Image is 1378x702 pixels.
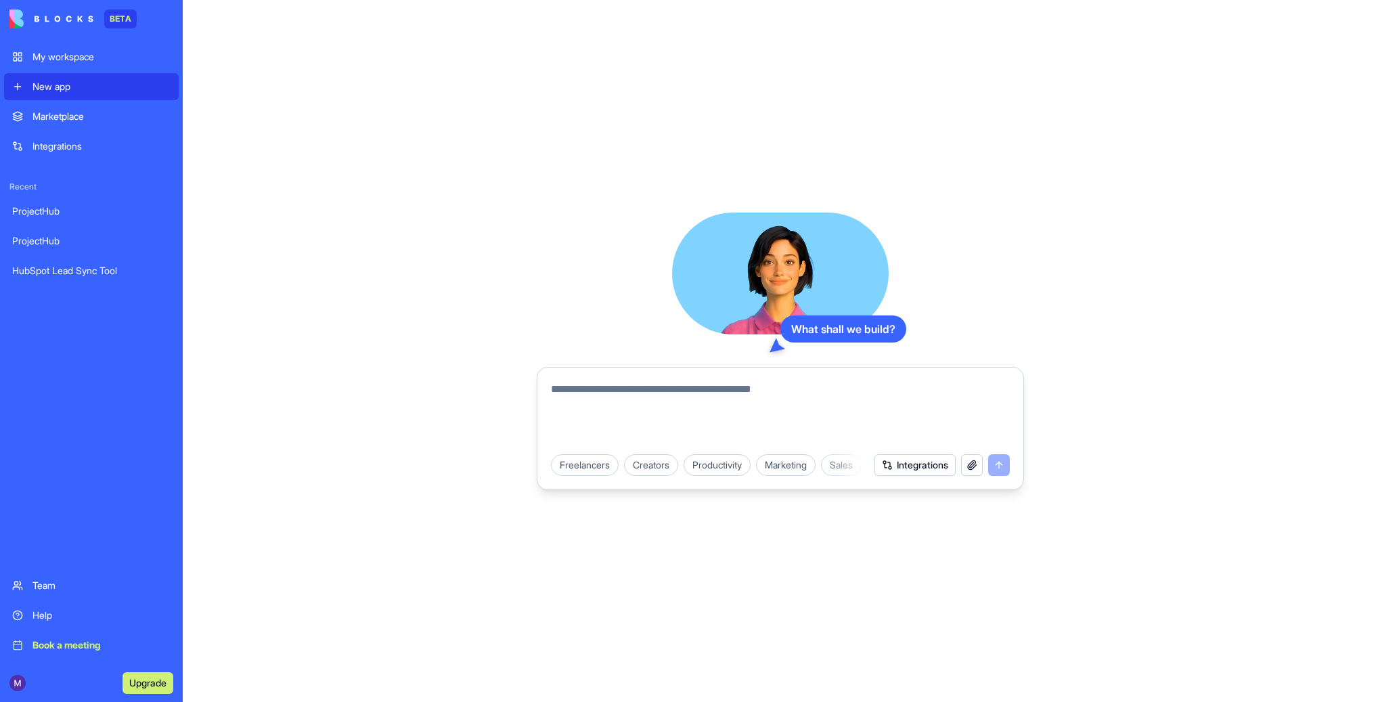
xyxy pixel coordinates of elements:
[684,454,751,476] div: Productivity
[32,139,171,153] div: Integrations
[821,454,862,476] div: Sales
[9,9,137,28] a: BETA
[874,454,956,476] button: Integrations
[4,73,179,100] a: New app
[123,676,173,689] a: Upgrade
[551,454,619,476] div: Freelancers
[32,50,171,64] div: My workspace
[32,110,171,123] div: Marketplace
[4,43,179,70] a: My workspace
[32,579,171,592] div: Team
[123,672,173,694] button: Upgrade
[4,257,179,284] a: HubSpot Lead Sync Tool
[780,315,906,343] div: What shall we build?
[32,609,171,622] div: Help
[4,602,179,629] a: Help
[756,454,816,476] div: Marketing
[12,234,171,248] div: ProjectHub
[104,9,137,28] div: BETA
[32,638,171,652] div: Book a meeting
[4,198,179,225] a: ProjectHub
[9,675,26,691] img: ACg8ocJtOslkEheqcbxbRNY-DBVyiSoWR6j0po04Vm4_vNZB470J1w=s96-c
[12,204,171,218] div: ProjectHub
[4,227,179,255] a: ProjectHub
[4,103,179,130] a: Marketplace
[624,454,678,476] div: Creators
[4,181,179,192] span: Recent
[4,133,179,160] a: Integrations
[9,9,93,28] img: logo
[4,572,179,599] a: Team
[4,632,179,659] a: Book a meeting
[32,80,171,93] div: New app
[12,264,171,278] div: HubSpot Lead Sync Tool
